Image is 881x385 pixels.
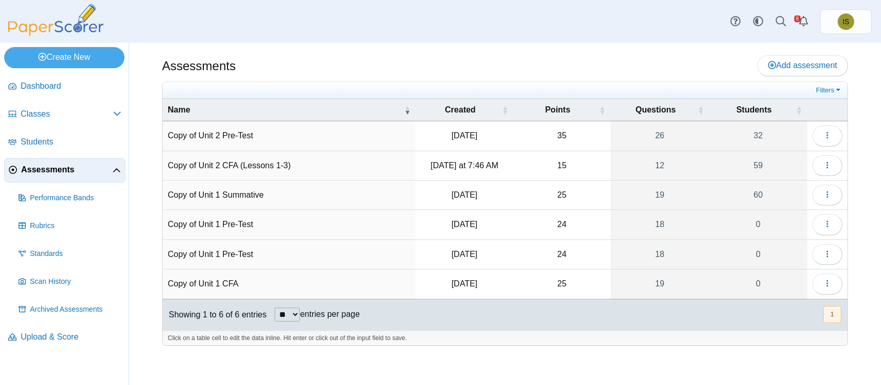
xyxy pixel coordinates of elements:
[452,279,477,288] time: Sep 12, 2025 at 10:15 AM
[30,277,121,287] span: Scan History
[21,81,121,92] span: Dashboard
[616,104,696,116] span: Questions
[14,269,125,294] a: Scan History
[4,28,107,37] a: PaperScorer
[21,331,121,343] span: Upload & Score
[163,330,847,346] div: Click on a table cell to edit the data inline. Hit enter or click out of the input field to save.
[300,310,360,318] label: entries per page
[21,108,113,120] span: Classes
[404,105,410,115] span: Name : Activate to remove sorting
[599,105,605,115] span: Points : Activate to sort
[514,121,611,151] td: 35
[4,325,125,350] a: Upload & Score
[611,210,709,239] a: 18
[709,269,807,298] a: 0
[768,61,837,70] span: Add assessment
[14,214,125,238] a: Rubrics
[163,299,266,330] div: Showing 1 to 6 of 6 entries
[709,240,807,269] a: 0
[14,186,125,211] a: Performance Bands
[792,10,815,33] a: Alerts
[611,240,709,269] a: 18
[14,242,125,266] a: Standards
[813,85,845,95] a: Filters
[30,221,121,231] span: Rubrics
[4,158,125,183] a: Assessments
[709,210,807,239] a: 0
[757,55,848,76] a: Add assessment
[163,151,415,181] td: Copy of Unit 2 CFA (Lessons 1-3)
[30,249,121,259] span: Standards
[452,250,477,259] time: Sep 15, 2025 at 7:38 AM
[502,105,508,115] span: Created : Activate to sort
[611,151,709,180] a: 12
[842,18,849,25] span: Isaiah Sexton
[709,151,807,180] a: 59
[421,104,500,116] span: Created
[519,104,597,116] span: Points
[514,210,611,239] td: 24
[163,240,415,269] td: Copy of Unit 1 Pre-Test
[162,57,236,75] h1: Assessments
[452,220,477,229] time: Sep 12, 2025 at 10:15 AM
[714,104,794,116] span: Students
[822,306,841,323] nav: pagination
[163,121,415,151] td: Copy of Unit 2 Pre-Test
[14,297,125,322] a: Archived Assessments
[430,161,498,170] time: Sep 23, 2025 at 7:46 AM
[709,181,807,210] a: 60
[163,269,415,299] td: Copy of Unit 1 CFA
[4,47,124,68] a: Create New
[820,9,872,34] a: Isaiah Sexton
[163,210,415,239] td: Copy of Unit 1 Pre-Test
[698,105,704,115] span: Questions : Activate to sort
[796,105,802,115] span: Students : Activate to sort
[168,104,402,116] span: Name
[452,190,477,199] time: Sep 12, 2025 at 10:15 AM
[163,181,415,210] td: Copy of Unit 1 Summative
[4,4,107,36] img: PaperScorer
[4,130,125,155] a: Students
[709,121,807,150] a: 32
[30,193,121,203] span: Performance Bands
[21,164,113,175] span: Assessments
[823,306,841,323] button: 1
[514,181,611,210] td: 25
[452,131,477,140] time: Sep 15, 2025 at 7:57 AM
[21,136,121,148] span: Students
[611,269,709,298] a: 19
[838,13,854,30] span: Isaiah Sexton
[611,121,709,150] a: 26
[514,151,611,181] td: 15
[514,240,611,269] td: 24
[4,74,125,99] a: Dashboard
[4,102,125,127] a: Classes
[30,304,121,315] span: Archived Assessments
[611,181,709,210] a: 19
[514,269,611,299] td: 25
